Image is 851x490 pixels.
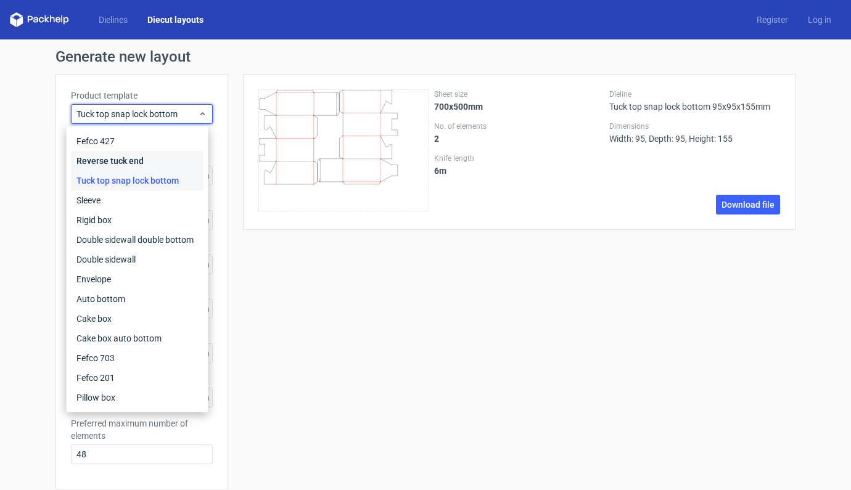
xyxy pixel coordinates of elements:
div: Tuck top snap lock bottom [72,171,203,190]
label: No. of elements [434,121,605,131]
span: Tuck top snap lock bottom [76,108,198,120]
label: Dieline [609,89,780,99]
a: Register [747,14,798,26]
strong: 2 [434,134,439,144]
div: Fefco 703 [72,348,203,368]
h1: Generate new layout [55,49,795,64]
a: Diecut layouts [138,14,213,26]
strong: 700x500mm [434,102,483,112]
label: Knife length [434,153,605,163]
div: Fefco 427 [72,131,203,151]
div: Width: 95, Depth: 95, Height: 155 [609,121,780,144]
div: Fefco 201 [72,368,203,388]
div: Double sidewall double bottom [72,230,203,250]
label: Dimensions [609,121,780,131]
div: Cake box auto bottom [72,329,203,348]
div: Tuck top snap lock bottom 95x95x155mm [609,89,780,112]
strong: 6 m [434,166,446,176]
div: Pillow box [72,388,203,407]
a: Download file [716,195,780,214]
a: Log in [798,14,841,26]
div: Rigid box [72,210,203,230]
label: Product template [71,89,213,102]
label: Preferred maximum number of elements [71,417,213,442]
div: Sleeve [72,190,203,210]
div: Double sidewall [72,250,203,269]
label: Sheet size [434,89,605,99]
div: Cake box [72,309,203,329]
div: Envelope [72,269,203,289]
div: Auto bottom [72,289,203,309]
a: Dielines [89,14,138,26]
div: Reverse tuck end [72,151,203,171]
